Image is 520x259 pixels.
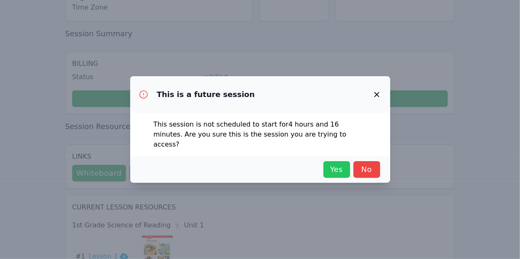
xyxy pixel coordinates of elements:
span: No [358,164,376,175]
button: Yes [323,161,350,178]
span: Yes [328,164,346,175]
p: This session is not scheduled to start for 4 hours and 16 minutes . Are you sure this is the sess... [154,120,367,149]
button: No [353,161,380,178]
h3: This is a future session [157,90,255,100]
